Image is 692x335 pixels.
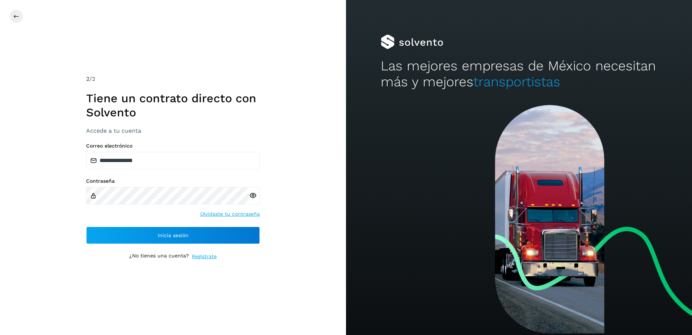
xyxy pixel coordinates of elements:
[381,58,658,90] h2: Las mejores empresas de México necesitan más y mejores
[86,75,89,82] span: 2
[200,210,260,218] a: Olvidaste tu contraseña
[86,91,260,119] h1: Tiene un contrato directo con Solvento
[158,233,189,238] span: Inicia sesión
[86,143,260,149] label: Correo electrónico
[192,253,217,260] a: Regístrate
[129,253,189,260] p: ¿No tienes una cuenta?
[86,227,260,244] button: Inicia sesión
[473,74,560,90] span: transportistas
[86,127,260,134] h3: Accede a tu cuenta
[86,75,260,83] div: /2
[86,178,260,184] label: Contraseña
